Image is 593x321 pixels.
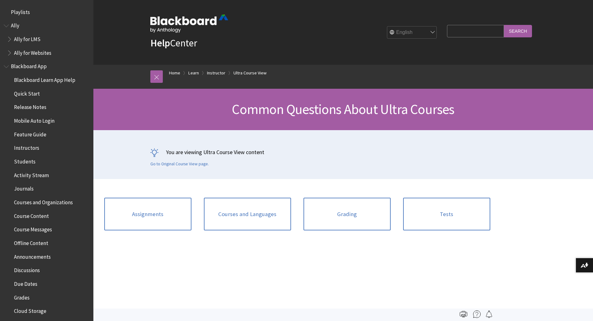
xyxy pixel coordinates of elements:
[504,25,532,37] input: Search
[473,310,481,318] img: More help
[169,69,180,77] a: Home
[14,129,46,138] span: Feature Guide
[150,37,170,49] strong: Help
[14,170,49,178] span: Activity Stream
[460,310,467,318] img: Print
[387,26,437,39] select: Site Language Selector
[150,148,536,156] p: You are viewing Ultra Course View content
[207,69,225,77] a: Instructor
[150,15,228,33] img: Blackboard by Anthology
[104,198,191,231] a: Assignments
[304,198,391,231] a: Grading
[11,61,47,70] span: Blackboard App
[14,88,40,97] span: Quick Start
[14,116,54,124] span: Mobile Auto Login
[14,143,39,151] span: Instructors
[11,21,19,29] span: Ally
[150,161,209,167] a: Go to Original Course View page.
[14,238,48,246] span: Offline Content
[188,69,199,77] a: Learn
[14,197,73,205] span: Courses and Organizations
[204,198,291,231] a: Courses and Languages
[14,252,51,260] span: Announcements
[14,184,34,192] span: Journals
[11,7,30,15] span: Playlists
[14,156,35,165] span: Students
[233,69,266,77] a: Ultra Course View
[232,101,454,118] span: Common Questions About Ultra Courses
[485,310,493,318] img: Follow this page
[4,21,90,58] nav: Book outline for Anthology Ally Help
[14,224,52,233] span: Course Messages
[14,265,40,273] span: Discussions
[14,279,37,287] span: Due Dates
[403,198,490,231] a: Tests
[14,75,75,83] span: Blackboard Learn App Help
[150,37,197,49] a: HelpCenter
[14,211,49,219] span: Course Content
[4,7,90,17] nav: Book outline for Playlists
[14,102,46,111] span: Release Notes
[14,34,40,42] span: Ally for LMS
[14,292,30,301] span: Grades
[14,306,46,314] span: Cloud Storage
[14,48,51,56] span: Ally for Websites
